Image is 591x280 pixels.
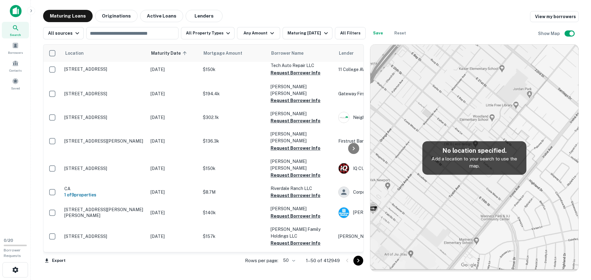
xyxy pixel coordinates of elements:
[353,256,363,266] button: Go to next page
[203,114,264,121] p: $302.1k
[271,226,332,239] p: [PERSON_NAME] Family Holdings LLC
[151,165,197,172] p: [DATE]
[338,163,431,174] div: IQ CU
[140,10,183,22] button: Active Loans
[151,49,189,57] span: Maturity Date
[151,233,197,240] p: [DATE]
[151,189,197,195] p: [DATE]
[151,66,197,73] p: [DATE]
[200,45,267,62] th: Mortgage Amount
[338,66,431,73] p: 11 College AVE LLC
[64,91,144,97] p: [STREET_ADDRESS]
[10,32,21,37] span: Search
[64,207,144,218] p: [STREET_ADDRESS][PERSON_NAME][PERSON_NAME]
[335,27,366,39] button: All Filters
[203,66,264,73] p: $150k
[560,231,591,260] iframe: Chat Widget
[287,30,329,37] div: Maturing [DATE]
[283,27,332,39] button: Maturing [DATE]
[64,234,144,239] p: [STREET_ADDRESS]
[64,115,144,120] p: [STREET_ADDRESS]
[530,11,579,22] a: View my borrowers
[203,49,250,57] span: Mortgage Amount
[151,114,197,121] p: [DATE]
[338,233,431,240] p: [PERSON_NAME]
[4,238,13,243] span: 0 / 20
[61,45,147,62] th: Location
[4,248,21,258] span: Borrower Requests
[368,27,388,39] button: Save your search to get updates of matches that match your search criteria.
[271,69,320,77] button: Request Borrower Info
[306,257,340,264] p: 1–50 of 412949
[338,187,431,198] div: Corporate America Lending INC
[271,117,320,124] button: Request Borrower Info
[203,189,264,195] p: $8.7M
[538,30,561,37] h6: Show Map
[271,97,320,104] button: Request Borrower Info
[271,158,332,172] p: [PERSON_NAME] [PERSON_NAME]
[8,50,23,55] span: Borrowers
[64,138,144,144] p: [STREET_ADDRESS][PERSON_NAME]
[245,257,278,264] p: Rows per page:
[271,212,320,220] button: Request Borrower Info
[237,27,280,39] button: Any Amount
[151,209,197,216] p: [DATE]
[64,66,144,72] p: [STREET_ADDRESS]
[203,233,264,240] p: $157k
[181,27,235,39] button: All Property Types
[9,68,22,73] span: Contacts
[271,62,332,69] p: Tech Auto Repair LLC
[339,163,349,174] img: picture
[338,138,431,144] p: Firstrust Bank
[427,155,521,170] p: Add a location to your search to use the map.
[186,10,223,22] button: Lenders
[48,30,81,37] div: All sources
[203,209,264,216] p: $140k
[203,165,264,172] p: $150k
[2,22,29,38] a: Search
[65,49,84,57] span: Location
[281,256,296,265] div: 50
[151,138,197,144] p: [DATE]
[390,27,410,39] button: Reset
[271,192,320,199] button: Request Borrower Info
[43,10,93,22] button: Maturing Loans
[338,207,431,218] div: [PERSON_NAME] Bank
[338,90,431,97] p: Gateway First Bank
[271,205,332,212] p: [PERSON_NAME]
[64,186,144,191] p: CA
[11,86,20,91] span: Saved
[203,138,264,144] p: $136.3k
[427,146,521,155] h5: No location specified.
[271,185,332,192] p: Riverdale Ranch LLC
[335,45,434,62] th: Lender
[43,256,67,265] button: Export
[2,40,29,56] a: Borrowers
[271,239,320,247] button: Request Borrower Info
[151,90,197,97] p: [DATE]
[203,90,264,97] p: $194.4k
[95,10,138,22] button: Originations
[271,172,320,179] button: Request Borrower Info
[10,5,22,17] img: capitalize-icon.png
[339,49,354,57] span: Lender
[43,27,84,39] button: All sources
[2,57,29,74] a: Contacts
[147,45,200,62] th: Maturity Date
[370,45,578,271] img: map-placeholder.webp
[2,75,29,92] div: Saved
[64,166,144,171] p: [STREET_ADDRESS]
[339,112,349,123] img: picture
[267,45,335,62] th: Borrower Name
[339,207,349,218] img: picture
[271,144,320,152] button: Request Borrower Info
[271,110,332,117] p: [PERSON_NAME]
[271,83,332,97] p: [PERSON_NAME] [PERSON_NAME]
[271,131,332,144] p: [PERSON_NAME] [PERSON_NAME]
[338,112,431,123] div: Neighborhood Loans
[271,49,304,57] span: Borrower Name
